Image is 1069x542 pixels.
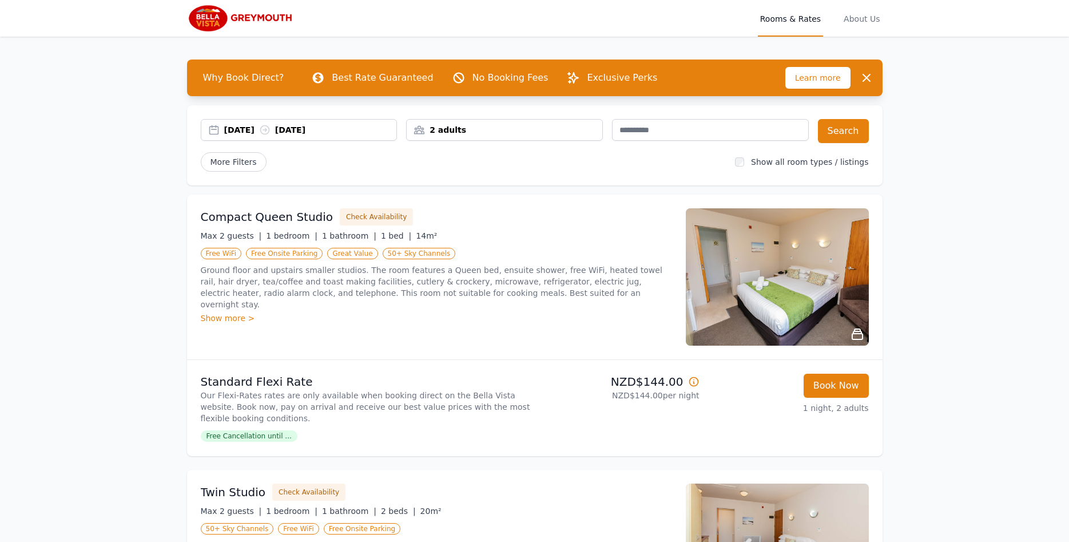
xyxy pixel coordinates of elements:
[201,209,333,225] h3: Compact Queen Studio
[327,248,377,259] span: Great Value
[201,231,262,240] span: Max 2 guests |
[201,264,672,310] p: Ground floor and upstairs smaller studios. The room features a Queen bed, ensuite shower, free Wi...
[416,231,437,240] span: 14m²
[201,523,274,535] span: 50+ Sky Channels
[381,231,411,240] span: 1 bed |
[472,71,549,85] p: No Booking Fees
[381,507,416,516] span: 2 beds |
[201,152,267,172] span: More Filters
[201,390,530,424] p: Our Flexi-Rates rates are only available when booking direct on the Bella Vista website. Book now...
[266,231,317,240] span: 1 bedroom |
[266,507,317,516] span: 1 bedroom |
[539,374,700,390] p: NZD$144.00
[785,67,851,89] span: Learn more
[224,124,397,136] div: [DATE] [DATE]
[272,484,345,501] button: Check Availability
[383,248,456,259] span: 50+ Sky Channels
[340,208,413,225] button: Check Availability
[751,157,868,167] label: Show all room types / listings
[201,430,297,442] span: Free Cancellation until ...
[587,71,657,85] p: Exclusive Perks
[278,523,319,535] span: Free WiFi
[322,231,376,240] span: 1 bathroom |
[246,248,323,259] span: Free Onsite Parking
[420,507,442,516] span: 20m²
[804,374,869,398] button: Book Now
[201,374,530,390] p: Standard Flexi Rate
[201,484,266,500] h3: Twin Studio
[539,390,700,401] p: NZD$144.00 per night
[201,312,672,324] div: Show more >
[332,71,433,85] p: Best Rate Guaranteed
[709,402,869,414] p: 1 night, 2 adults
[818,119,869,143] button: Search
[194,66,293,89] span: Why Book Direct?
[201,507,262,516] span: Max 2 guests |
[324,523,400,535] span: Free Onsite Parking
[187,5,297,32] img: Bella Vista Greymouth
[322,507,376,516] span: 1 bathroom |
[201,248,242,259] span: Free WiFi
[407,124,602,136] div: 2 adults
